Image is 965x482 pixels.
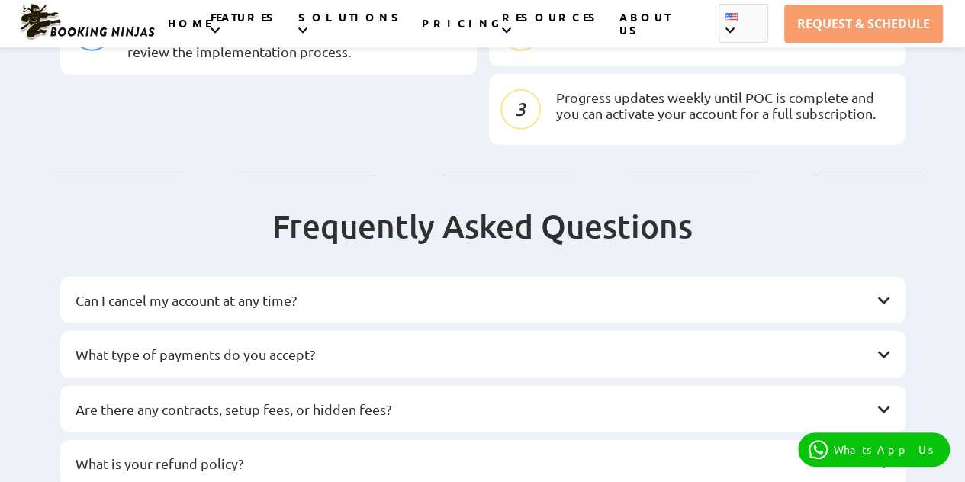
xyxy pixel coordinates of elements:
[18,3,156,41] img: Booking Ninjas Logo
[502,10,602,41] a: RESOURCES
[298,10,404,41] a: SOLUTIONS
[76,455,875,472] h3: What is your refund policy?
[76,401,875,418] h3: Are there any contracts, setup fees, or hidden fees?
[76,346,875,363] h3: What type of payments do you accept?
[168,16,211,47] a: HOME
[784,5,943,43] a: REQUEST & SCHEDULE
[76,292,875,309] h3: Can I cancel my account at any time?
[798,432,950,467] a: WhatsApp Us
[60,206,905,277] h2: Frequently Asked Questions
[211,10,280,41] a: FEATURES
[422,16,502,47] a: PRICING
[834,443,939,456] p: WhatsApp Us
[556,89,894,122] p: Progress updates weekly until POC is complete and you can activate your account for a full subscr...
[619,10,671,54] a: ABOUT US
